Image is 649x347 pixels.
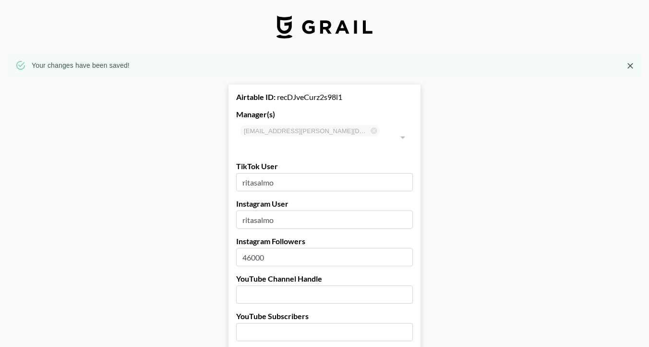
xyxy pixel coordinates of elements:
[236,236,413,246] label: Instagram Followers
[236,161,413,171] label: TikTok User
[236,311,413,321] label: YouTube Subscribers
[236,110,413,119] label: Manager(s)
[236,274,413,284] label: YouTube Channel Handle
[236,92,276,101] strong: Airtable ID:
[32,57,130,74] div: Your changes have been saved!
[276,15,373,38] img: Grail Talent Logo
[236,92,413,102] div: recDJveCurz2s98l1
[623,59,637,73] button: Close
[236,199,413,209] label: Instagram User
